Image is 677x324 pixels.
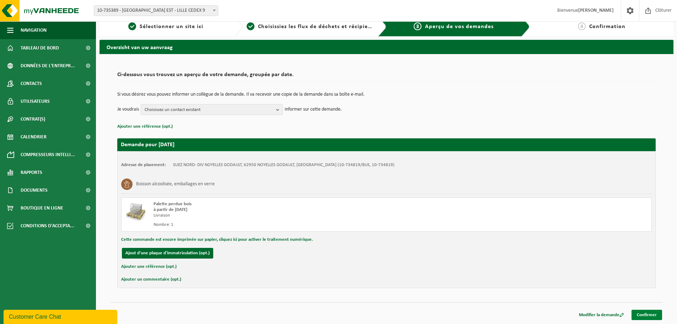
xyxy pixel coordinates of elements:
[21,146,75,164] span: Compresseurs intelli...
[154,207,187,212] strong: à partir de [DATE]
[121,275,181,284] button: Ajouter un commentaire (opt.)
[589,24,625,30] span: Confirmation
[632,310,662,320] a: Confirmer
[154,222,415,228] div: Nombre: 1
[21,199,63,217] span: Boutique en ligne
[414,22,421,30] span: 3
[258,24,376,30] span: Choisissiez les flux de déchets et récipients
[94,6,218,16] span: 10-735389 - SUEZ RV NORD EST - LILLE CEDEX 9
[125,201,146,223] img: LP-PA-00000-WDN-11.png
[122,248,213,259] button: Ajout d'une plaque d'immatriculation (opt.)
[121,235,313,244] button: Cette commande est encore imprimée sur papier, cliquez ici pour activer le traitement numérique.
[94,5,218,16] span: 10-735389 - SUEZ RV NORD EST - LILLE CEDEX 9
[21,217,74,235] span: Conditions d'accepta...
[117,92,656,97] p: Si vous désirez vous pouvez informer un collègue de la demande. Il va recevoir une copie de la de...
[21,21,47,39] span: Navigation
[145,105,273,115] span: Choisissez un contact existant
[21,181,48,199] span: Documents
[4,308,119,324] iframe: chat widget
[117,72,656,81] h2: Ci-dessous vous trouvez un aperçu de votre demande, groupée par date.
[154,202,192,206] span: Palette perdue bois
[578,8,614,13] strong: [PERSON_NAME]
[100,40,673,54] h2: Overzicht van uw aanvraag
[21,110,45,128] span: Contrat(s)
[247,22,254,30] span: 2
[141,104,283,115] button: Choisissez un contact existant
[21,75,42,92] span: Contacts
[117,122,173,131] button: Ajouter une référence (opt.)
[574,310,629,320] a: Modifier la demande
[154,213,415,218] div: Livraison
[21,128,47,146] span: Calendrier
[117,104,139,115] p: Je voudrais
[136,179,215,190] h3: Boisson alcoolisée, emballages en verre
[285,104,342,115] p: informer sur cette demande.
[103,22,229,31] a: 1Sélectionner un site ici
[247,22,372,31] a: 2Choisissiez les flux de déchets et récipients
[21,92,50,110] span: Utilisateurs
[121,163,166,167] strong: Adresse de placement:
[121,262,177,271] button: Ajouter une référence (opt.)
[128,22,136,30] span: 1
[21,39,59,57] span: Tableau de bord
[121,142,174,148] strong: Demande pour [DATE]
[21,57,75,75] span: Données de l'entrepr...
[140,24,203,30] span: Sélectionner un site ici
[173,162,394,168] td: SUEZ NORD- DIV NOYELLES GODAULT, 62950 NOYELLES GODAULT, [GEOGRAPHIC_DATA] (10-734819/BUS, 10-734...
[425,24,494,30] span: Aperçu de vos demandes
[578,22,586,30] span: 4
[21,164,42,181] span: Rapports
